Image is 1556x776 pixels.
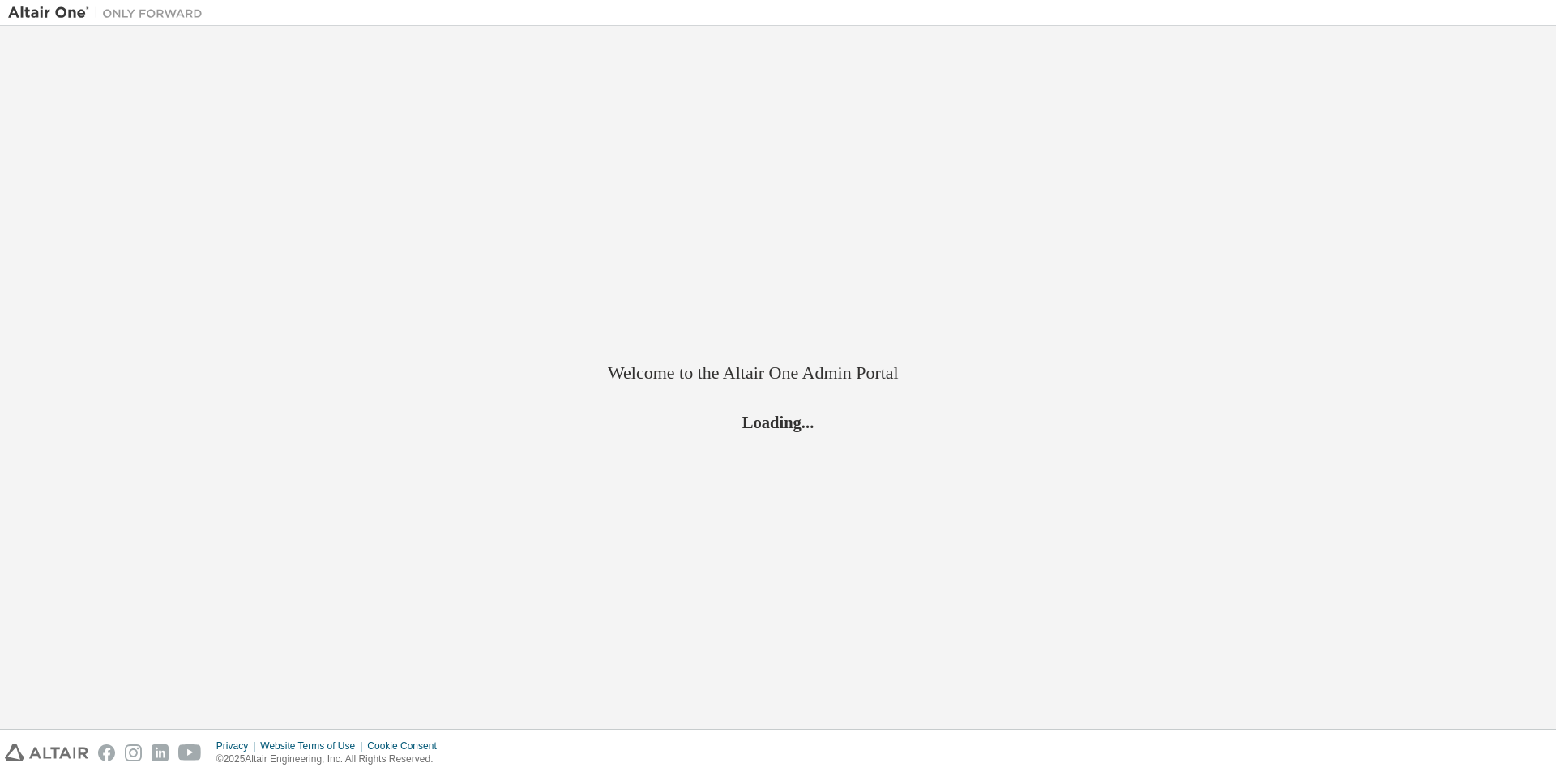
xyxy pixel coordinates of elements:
[260,740,367,752] div: Website Terms of Use
[125,744,142,761] img: instagram.svg
[608,411,948,432] h2: Loading...
[5,744,88,761] img: altair_logo.svg
[152,744,169,761] img: linkedin.svg
[98,744,115,761] img: facebook.svg
[216,740,260,752] div: Privacy
[178,744,202,761] img: youtube.svg
[608,362,948,384] h2: Welcome to the Altair One Admin Portal
[216,752,447,766] p: © 2025 Altair Engineering, Inc. All Rights Reserved.
[367,740,446,752] div: Cookie Consent
[8,5,211,21] img: Altair One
